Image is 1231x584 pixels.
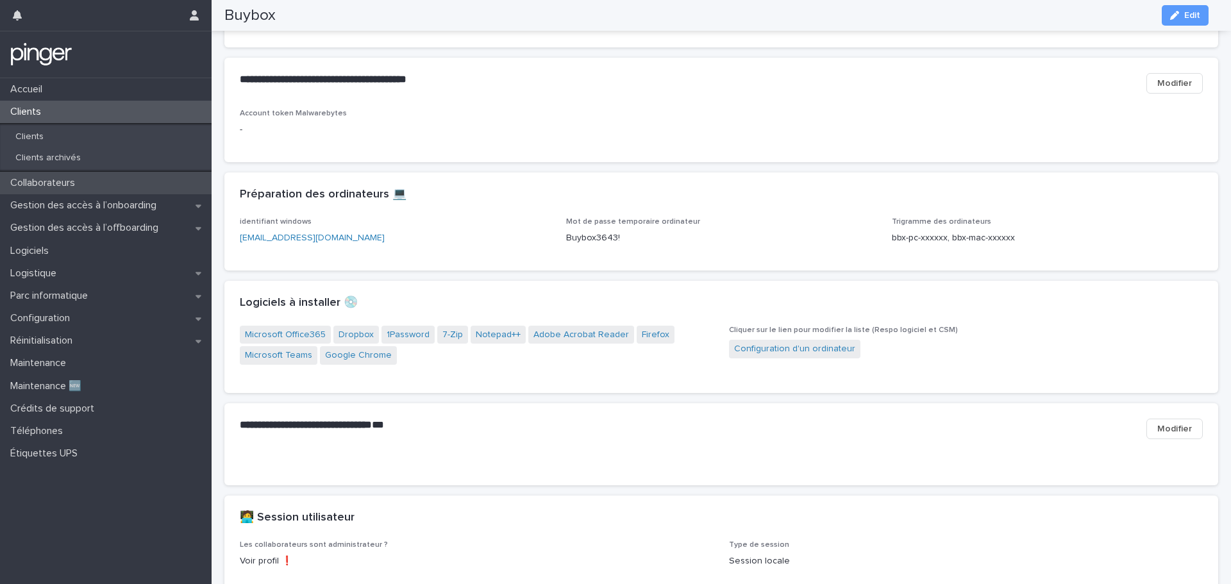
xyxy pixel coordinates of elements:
span: Edit [1184,11,1200,20]
p: Buybox3643! [566,231,877,245]
p: Clients [5,131,54,142]
span: Modifier [1157,77,1192,90]
img: mTgBEunGTSyRkCgitkcU [10,42,72,67]
span: Trigramme des ordinateurs [892,218,991,226]
p: Session locale [729,555,1203,568]
a: Google Chrome [325,349,392,362]
p: Maintenance [5,357,76,369]
p: Logiciels [5,245,59,257]
button: Modifier [1146,73,1203,94]
button: Modifier [1146,419,1203,439]
span: Type de session [729,541,789,549]
button: Edit [1162,5,1209,26]
p: Téléphones [5,425,73,437]
h2: 🧑‍💻 Session utilisateur [240,511,355,525]
p: Étiquettes UPS [5,447,88,460]
p: Accueil [5,83,53,96]
a: Microsoft Teams [245,349,312,362]
a: Adobe Acrobat Reader [533,328,629,342]
span: Modifier [1157,422,1192,435]
p: Clients [5,106,51,118]
a: Notepad++ [476,328,521,342]
a: Firefox [642,328,669,342]
span: identifiant windows [240,218,312,226]
p: Logistique [5,267,67,279]
p: Gestion des accès à l’offboarding [5,222,169,234]
p: - [240,123,551,137]
a: 7-Zip [442,328,463,342]
h2: Logiciels à installer 💿​ [240,296,358,310]
p: Crédits de support [5,403,105,415]
a: Microsoft Office365 [245,328,326,342]
p: Voir profil ❗ [240,555,714,568]
a: Configuration d'un ordinateur [734,342,855,356]
p: Collaborateurs [5,177,85,189]
h2: Buybox [224,6,276,25]
p: Réinitialisation [5,335,83,347]
p: Clients archivés [5,153,91,163]
p: Maintenance 🆕 [5,380,92,392]
span: Cliquer sur le lien pour modifier la liste (Respo logiciel et CSM) [729,326,958,334]
h2: Préparation des ordinateurs 💻 [240,188,406,202]
a: [EMAIL_ADDRESS][DOMAIN_NAME] [240,233,385,242]
p: bbx-pc-xxxxxx, bbx-mac-xxxxxx [892,231,1203,245]
span: Les collaborateurs sont administrateur ? [240,541,388,549]
p: Parc informatique [5,290,98,302]
p: Configuration [5,312,80,324]
p: Gestion des accès à l’onboarding [5,199,167,212]
span: Account token Malwarebytes [240,110,347,117]
a: Dropbox [339,328,374,342]
a: 1Password [387,328,430,342]
span: Mot de passe temporaire ordinateur [566,218,700,226]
